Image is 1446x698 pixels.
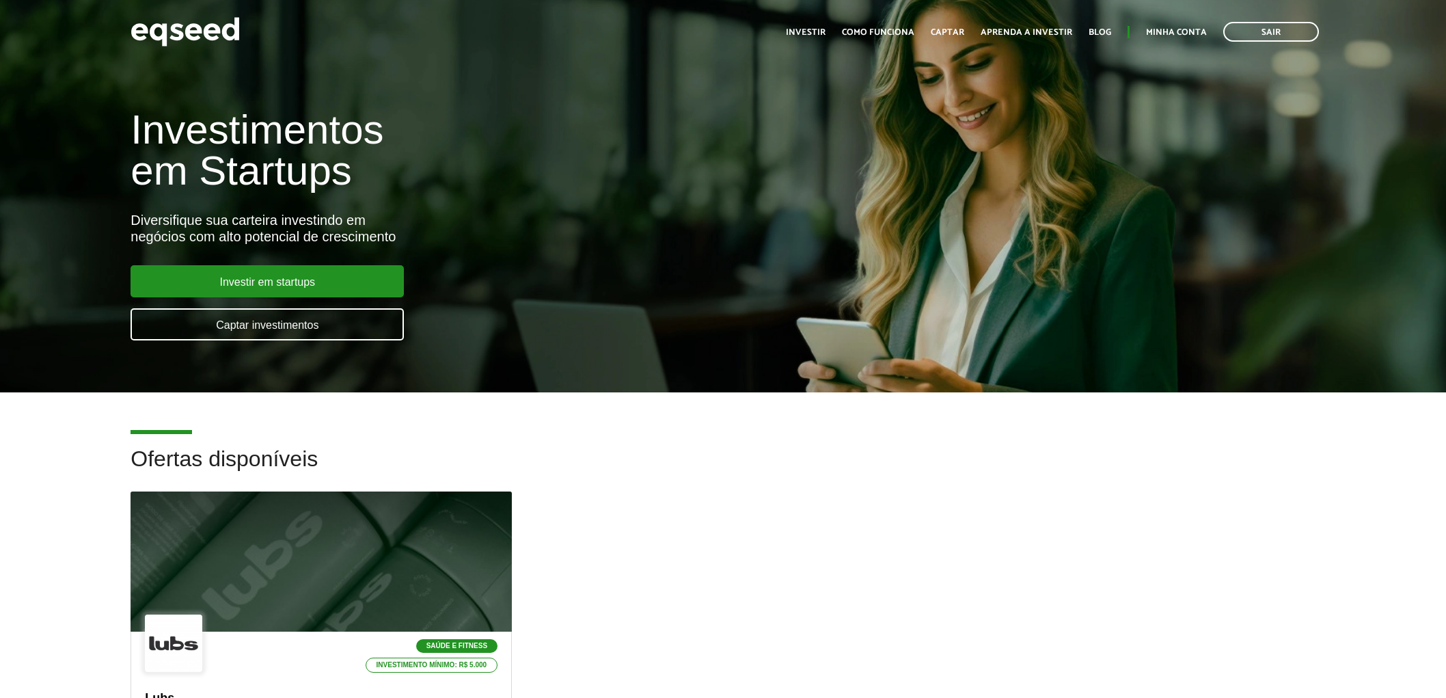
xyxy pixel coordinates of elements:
[931,28,964,37] a: Captar
[416,639,497,653] p: Saúde e Fitness
[131,447,1315,492] h2: Ofertas disponíveis
[1146,28,1207,37] a: Minha conta
[131,212,833,245] div: Diversifique sua carteira investindo em negócios com alto potencial de crescimento
[1223,22,1319,42] a: Sair
[131,308,404,340] a: Captar investimentos
[366,658,498,673] p: Investimento mínimo: R$ 5.000
[131,109,833,191] h1: Investimentos em Startups
[131,14,240,50] img: EqSeed
[786,28,826,37] a: Investir
[131,265,404,297] a: Investir em startups
[1089,28,1111,37] a: Blog
[842,28,914,37] a: Como funciona
[981,28,1072,37] a: Aprenda a investir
